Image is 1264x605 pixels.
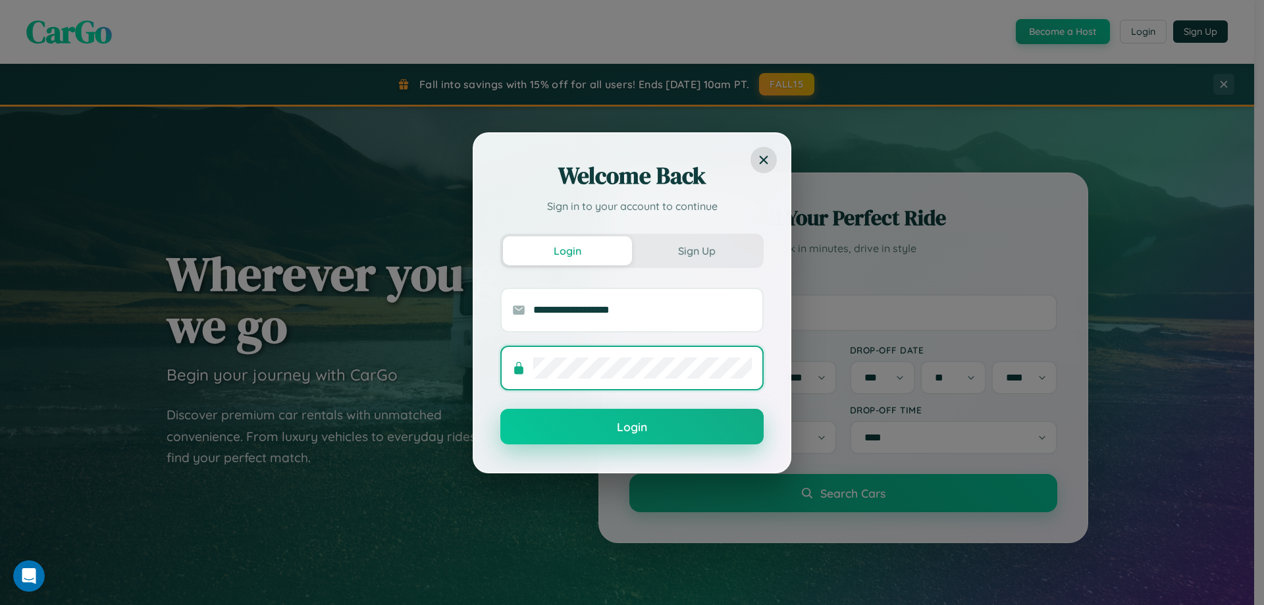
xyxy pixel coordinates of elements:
iframe: Intercom live chat [13,560,45,592]
button: Login [500,409,764,444]
button: Sign Up [632,236,761,265]
button: Login [503,236,632,265]
p: Sign in to your account to continue [500,198,764,214]
h2: Welcome Back [500,160,764,192]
